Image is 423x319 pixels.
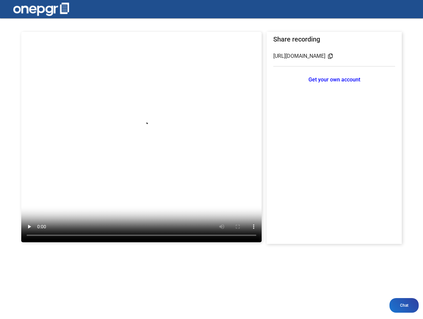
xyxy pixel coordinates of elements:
[308,76,360,83] span: Get your own account
[400,303,408,308] span: Chat
[13,3,69,16] img: one-pgr-logo-white.svg
[273,74,395,86] a: Get your own account
[273,52,325,60] div: [URL][DOMAIN_NAME]
[273,35,395,43] h5: Share recording
[389,298,419,313] button: Chat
